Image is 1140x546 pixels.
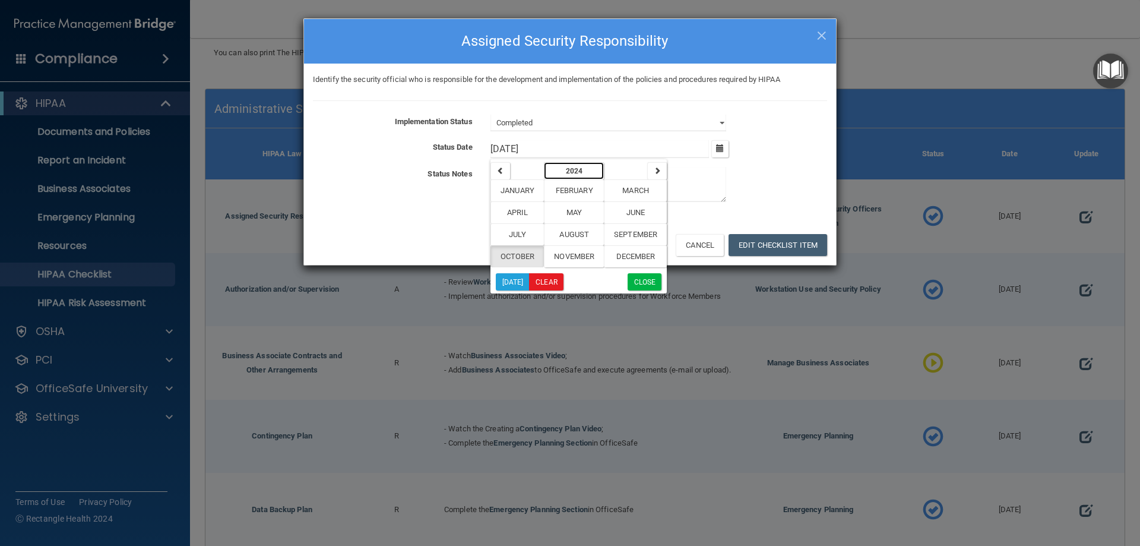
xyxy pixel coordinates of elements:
button: [DATE] [496,273,530,291]
button: Edit Checklist Item [729,234,827,256]
strong: 2024 [566,167,582,175]
span: April [507,208,528,217]
button: April [490,201,544,223]
span: × [816,22,827,46]
button: Clear [529,273,563,291]
span: May [566,208,582,217]
button: September [604,223,667,245]
button: Cancel [676,234,724,256]
span: June [626,208,645,217]
span: July [509,230,525,239]
button: December [604,245,667,267]
span: March [622,186,649,195]
div: Identify the security official who is responsible for the development and implementation of the p... [304,72,836,87]
span: January [501,186,534,195]
b: Status Notes [427,169,472,178]
span: August [559,230,589,239]
button: January [490,179,544,201]
b: Status Date [433,143,473,152]
iframe: Drift Widget Chat Controller [935,462,1126,509]
button: May [544,201,604,223]
span: December [616,252,655,261]
button: February [544,179,604,201]
button: November [544,245,604,267]
h4: Assigned Security Responsibility [313,28,827,54]
button: October [490,245,544,267]
b: Implementation Status [395,117,473,126]
button: Open Resource Center [1093,53,1128,89]
button: August [544,223,604,245]
span: November [554,252,594,261]
span: February [556,186,593,195]
button: July [490,223,544,245]
button: March [604,179,667,201]
span: October [501,252,535,261]
button: June [604,201,667,223]
span: September [614,230,657,239]
button: Close [628,273,662,291]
